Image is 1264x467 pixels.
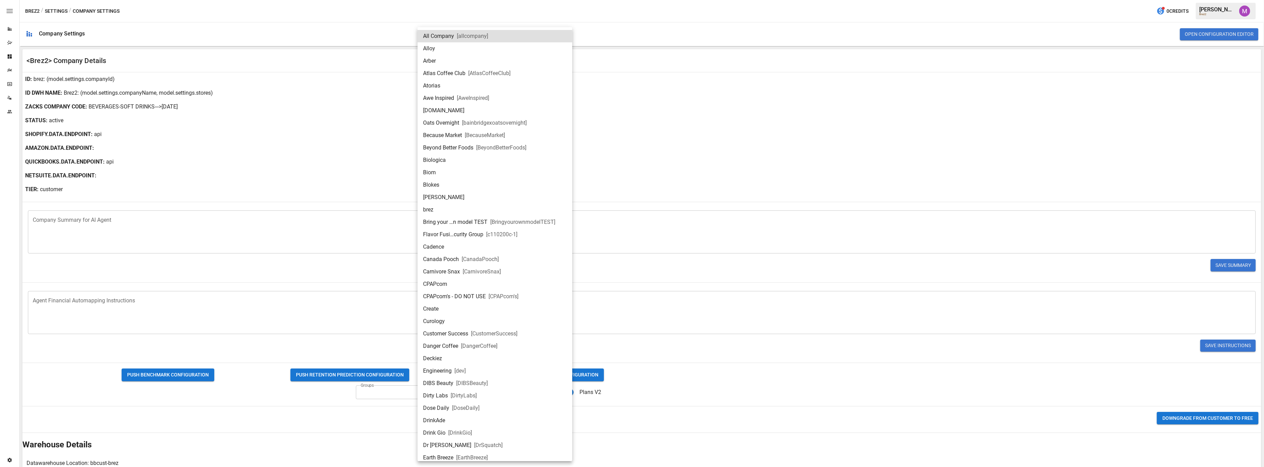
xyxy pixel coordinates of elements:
span: [DOMAIN_NAME] [423,106,464,115]
span: [ allcompany ] [457,32,488,40]
span: Curology [423,317,445,325]
span: Carnivore Snax [423,268,460,276]
span: [ AweInspired ] [457,94,489,102]
span: [ DirtyLabs ] [451,392,477,400]
span: [ CarnivoreSnax ] [463,268,501,276]
span: Create [423,305,439,313]
span: Drink Gio [423,429,445,437]
span: [PERSON_NAME] [423,193,464,201]
span: [ BecauseMarket ] [465,131,505,139]
span: Biologica [423,156,446,164]
span: Canada Pooch [423,255,459,263]
span: Dr [PERSON_NAME] [423,441,471,449]
span: Beyond Better Foods [423,144,473,152]
span: Atlas Coffee Club [423,69,465,77]
span: [ DrinkGio ] [448,429,472,437]
span: [ bainbridgexoatsovernight ] [462,119,527,127]
span: All Company [423,32,454,40]
span: [ DIBSBeauty ] [456,379,488,387]
span: DIBS Beauty [423,379,453,387]
span: Awe Inspired [423,94,454,102]
span: [ CustomerSuccess ] [471,330,517,338]
span: Deckiez [423,354,442,363]
span: CPAPcom [423,280,447,288]
span: Bring your …n model TEST [423,218,487,226]
span: [ DangerCoffee ] [461,342,497,350]
span: [ DrSquatch ] [474,441,503,449]
span: [ DoseDaily ] [452,404,480,412]
span: Customer Success [423,330,468,338]
span: [ dev ] [454,367,466,375]
span: Dose Daily [423,404,449,412]
span: Arber [423,57,436,65]
span: [ c110200c-1 ] [486,230,517,239]
span: [ CPAPcom's ] [489,292,518,301]
span: CPAPcom's - DO NOT USE [423,292,486,301]
span: Dirty Labs [423,392,448,400]
span: Biom [423,168,436,177]
span: Cadence [423,243,444,251]
span: Oats Overnight [423,119,459,127]
span: Because Market [423,131,462,139]
span: [ BringyourownmodelTEST ] [490,218,555,226]
span: Atorias [423,82,440,90]
span: Blokes [423,181,439,189]
span: [ AtlasCoffeeClub ] [468,69,511,77]
span: brez [423,206,433,214]
span: [ CanadaPooch ] [462,255,499,263]
span: Engineering [423,367,452,375]
span: DrinkAde [423,416,445,425]
span: [ BeyondBetterFoods ] [476,144,526,152]
span: Danger Coffee [423,342,458,350]
span: [ EarthBreeze ] [456,454,488,462]
span: Flavor Fusi…curity Group [423,230,483,239]
span: Alloy [423,44,435,53]
span: Earth Breeze [423,454,453,462]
